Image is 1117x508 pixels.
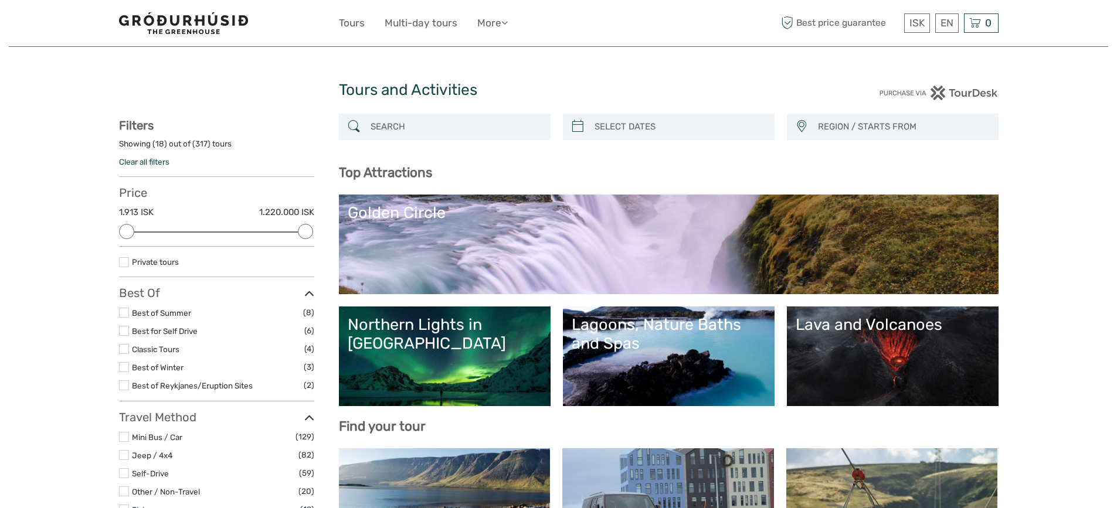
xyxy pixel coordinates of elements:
span: (8) [303,306,314,319]
div: Golden Circle [348,203,990,222]
a: Tours [339,15,365,32]
a: Best for Self Drive [132,326,198,336]
a: Lagoons, Nature Baths and Spas [572,315,766,397]
span: (59) [299,466,314,480]
div: Showing ( ) out of ( ) tours [119,138,314,156]
a: Other / Non-Travel [132,487,200,496]
a: Best of Reykjanes/Eruption Sites [132,381,253,390]
span: 0 [983,17,993,29]
a: Northern Lights in [GEOGRAPHIC_DATA] [348,315,542,397]
h3: Travel Method [119,410,314,424]
strong: Filters [119,118,154,132]
a: Self-Drive [132,469,169,478]
span: (20) [298,485,314,498]
a: Lava and Volcanoes [796,315,990,397]
h3: Price [119,186,314,200]
label: 1.913 ISK [119,206,154,219]
div: Northern Lights in [GEOGRAPHIC_DATA] [348,315,542,353]
div: EN [935,13,959,33]
a: Best of Winter [132,363,184,372]
h1: Tours and Activities [339,81,779,100]
a: Best of Summer [132,308,191,318]
a: Mini Bus / Car [132,432,182,442]
span: ISK [909,17,925,29]
a: Private tours [132,257,179,267]
h3: Best Of [119,286,314,300]
a: More [477,15,508,32]
span: (6) [304,324,314,337]
div: Lagoons, Nature Baths and Spas [572,315,766,353]
input: SEARCH [366,117,545,137]
a: Classic Tours [132,345,179,354]
a: Clear all filters [119,157,169,166]
div: Lava and Volcanoes [796,315,990,334]
span: Best price guarantee [779,13,901,33]
a: Golden Circle [348,203,990,285]
a: Multi-day tours [385,15,457,32]
span: (82) [298,448,314,462]
label: 1.220.000 ISK [259,206,314,219]
input: SELECT DATES [590,117,769,137]
label: 18 [155,138,164,149]
img: PurchaseViaTourDesk.png [879,86,998,100]
label: 317 [195,138,208,149]
button: REGION / STARTS FROM [813,117,993,137]
b: Top Attractions [339,165,432,180]
a: Jeep / 4x4 [132,451,172,460]
span: (4) [304,342,314,356]
span: (129) [296,430,314,444]
span: (2) [304,379,314,392]
span: (3) [304,360,314,374]
img: 1578-341a38b5-ce05-4595-9f3d-b8aa3718a0b3_logo_small.jpg [119,12,248,34]
b: Find your tour [339,418,426,434]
